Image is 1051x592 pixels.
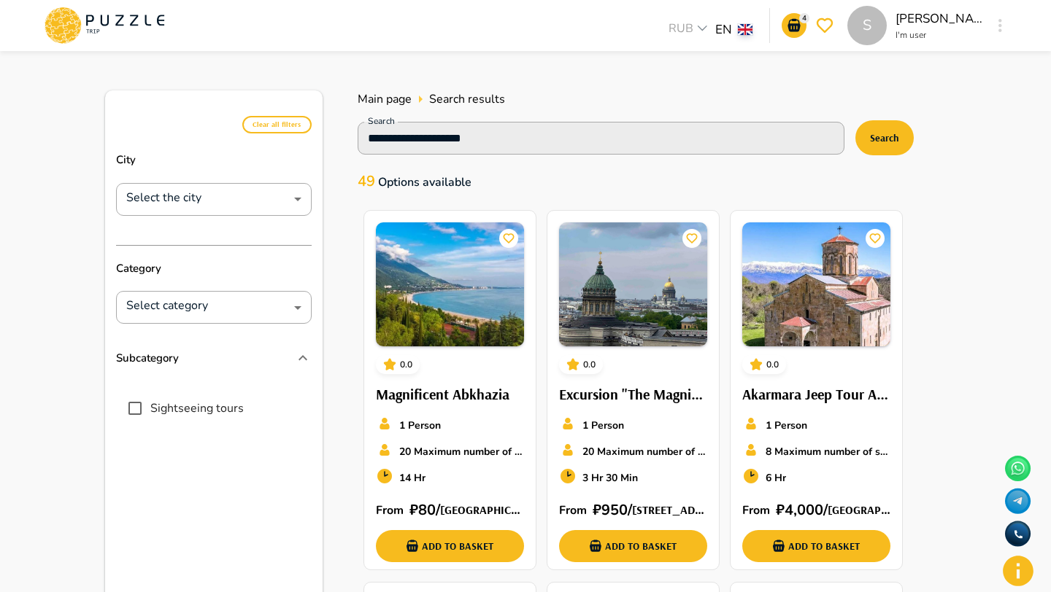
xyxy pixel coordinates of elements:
[563,354,583,375] button: card_icons
[896,28,983,42] p: I'm user
[812,13,837,38] button: favorite
[559,222,707,346] img: PuzzleTrip
[582,444,707,459] p: 20 Maximum number of seats
[380,354,400,375] button: card_icons
[116,137,312,183] p: City
[376,383,524,406] h6: Magnificent Abkhazia
[766,418,807,433] p: 1 Person
[866,229,885,248] button: card_icons
[582,470,638,486] p: 3 Hr 30 Min
[399,418,441,433] p: 1 Person
[559,502,593,519] p: From
[559,530,707,562] button: Add to basket
[742,530,890,562] button: Add to basket
[399,444,524,459] p: 20 Maximum number of seats
[418,499,436,521] p: 80
[766,358,779,371] p: 0.0
[376,530,524,562] button: Add to basket
[593,499,601,521] p: ₽
[358,90,412,108] a: Main page
[582,418,624,433] p: 1 Person
[782,13,806,38] button: notifications
[799,13,809,24] p: 4
[358,171,911,192] p: 49
[400,358,412,371] p: 0.0
[559,383,707,406] h6: Excursion "The Magnificent Petersburg of [PERSON_NAME] the Great"
[742,222,890,346] img: PuzzleTrip
[823,499,828,521] p: /
[855,120,914,155] button: Search
[376,222,524,346] img: PuzzleTrip
[499,229,518,248] button: card_icons
[664,20,715,41] div: RUB
[776,499,785,521] p: ₽
[742,383,890,406] h6: Akarmara Jeep Tour Abkhazia
[785,499,823,521] p: 4,000
[399,470,426,486] p: 14 Hr
[116,246,312,292] p: Category
[738,24,752,35] img: lang
[715,20,732,39] p: EN
[896,9,983,28] p: [PERSON_NAME]
[409,499,418,521] p: ₽
[358,91,412,107] span: Main page
[116,335,312,381] div: Subcategory
[766,470,786,486] p: 6 Hr
[376,502,409,519] p: From
[766,444,890,459] p: 8 Maximum number of seats
[150,400,244,417] span: Sightseeing tours
[429,90,505,108] span: Search results
[368,115,395,128] label: Search
[742,502,776,519] p: From
[440,501,524,520] h6: [GEOGRAPHIC_DATA], [GEOGRAPHIC_DATA], [GEOGRAPHIC_DATA]
[116,381,312,441] div: Subcategory
[746,354,766,375] button: card_icons
[378,174,471,190] span: Options available
[436,499,440,521] p: /
[632,501,707,520] h6: [STREET_ADDRESS]
[847,6,887,45] div: S
[242,116,312,133] button: Clear all filters
[601,499,628,521] p: 950
[358,90,911,108] nav: breadcrumb
[682,229,701,248] button: card_icons
[828,501,890,520] h6: [GEOGRAPHIC_DATA], [GEOGRAPHIC_DATA], [GEOGRAPHIC_DATA]
[116,350,179,367] p: Subcategory
[583,358,596,371] p: 0.0
[628,499,632,521] p: /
